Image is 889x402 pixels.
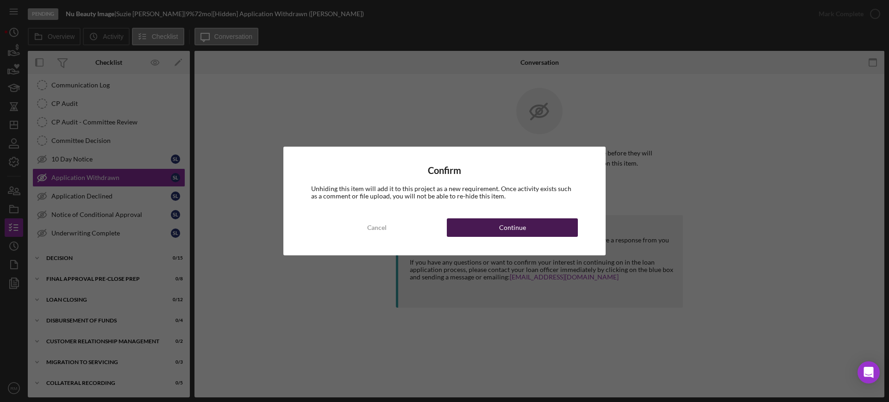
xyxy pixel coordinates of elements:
div: Unhiding this item will add it to this project as a new requirement. Once activity exists such as... [311,185,578,200]
h4: Confirm [311,165,578,176]
div: Open Intercom Messenger [858,361,880,383]
button: Continue [447,218,578,237]
button: Cancel [311,218,442,237]
div: Continue [499,218,526,237]
div: Cancel [367,218,387,237]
